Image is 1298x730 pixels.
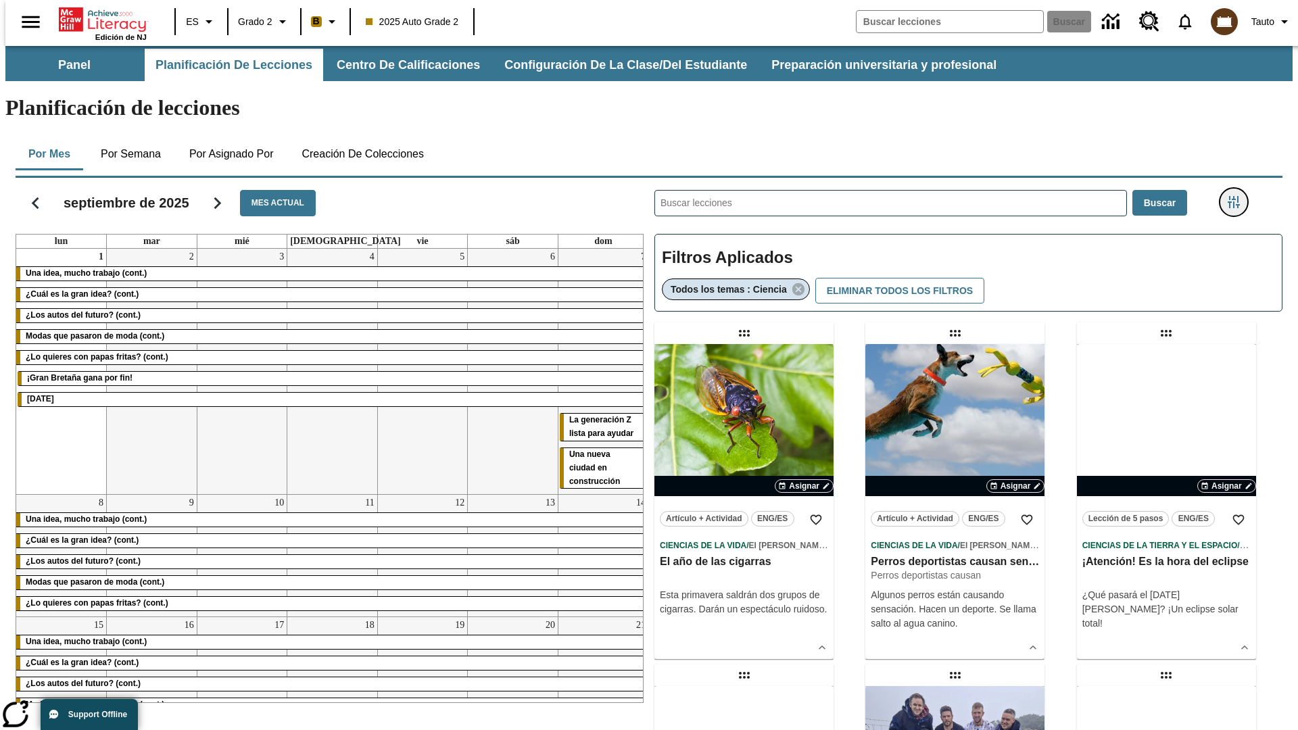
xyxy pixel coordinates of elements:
div: Filtros Aplicados [654,234,1282,312]
div: Una nueva ciudad en construcción [560,448,647,489]
span: Asignar [789,480,819,492]
span: Día del Trabajo [27,394,54,404]
span: Grado 2 [238,15,272,29]
button: Mes actual [240,190,316,216]
button: Asignar Elegir fechas [775,479,834,493]
a: 14 de septiembre de 2025 [633,495,648,511]
button: Preparación universitaria y profesional [761,49,1007,81]
div: ¿Cuál es la gran idea? (cont.) [16,288,648,301]
span: Una nueva ciudad en construcción [569,449,620,486]
td: 4 de septiembre de 2025 [287,249,378,495]
span: / [1237,539,1249,550]
button: Por asignado por [178,138,285,170]
div: Portada [59,5,147,41]
span: Todos los temas : Ciencia [671,284,787,295]
div: lesson details [654,344,834,659]
span: ¿Los autos del futuro? (cont.) [26,556,141,566]
div: Lección arrastrable: Las células HeLa cambiaron la ciencia [734,664,755,686]
div: Una idea, mucho trabajo (cont.) [16,635,648,649]
span: Tema: Ciencias de la Vida/El reino animal [660,538,828,552]
span: / [958,541,960,550]
a: Centro de recursos, Se abrirá en una pestaña nueva. [1131,3,1168,40]
span: ¿Los autos del futuro? (cont.) [26,679,141,688]
div: Lección arrastrable: ¡Atención! Es la hora del eclipse [1155,322,1177,344]
a: 9 de septiembre de 2025 [187,495,197,511]
a: 17 de septiembre de 2025 [272,617,287,633]
td: 6 de septiembre de 2025 [468,249,558,495]
span: 2025 Auto Grade 2 [366,15,459,29]
span: El [PERSON_NAME] animal [960,541,1066,550]
td: 5 de septiembre de 2025 [377,249,468,495]
span: Modas que pasaron de moda (cont.) [26,331,164,341]
a: 7 de septiembre de 2025 [638,249,648,265]
div: ¿Qué pasará el [DATE][PERSON_NAME]? ¡Un eclipse solar total! [1082,588,1251,631]
h3: ¡Atención! Es la hora del eclipse [1082,555,1251,569]
button: Creación de colecciones [291,138,435,170]
a: 13 de septiembre de 2025 [543,495,558,511]
span: ¿Cuál es la gran idea? (cont.) [26,658,139,667]
button: Asignar Elegir fechas [986,479,1045,493]
button: Añadir a mis Favoritas [1015,508,1039,532]
span: Una idea, mucho trabajo (cont.) [26,514,147,524]
h1: Planificación de lecciones [5,95,1293,120]
button: Boost El color de la clase es anaranjado claro. Cambiar el color de la clase. [306,9,345,34]
span: Ciencias de la Tierra y el Espacio [1082,541,1238,550]
span: ¿Lo quieres con papas fritas? (cont.) [26,352,168,362]
button: Escoja un nuevo avatar [1203,4,1246,39]
span: Una idea, mucho trabajo (cont.) [26,637,147,646]
input: Buscar campo [857,11,1043,32]
a: domingo [592,235,615,248]
div: ¿Lo quieres con papas fritas? (cont.) [16,597,648,610]
span: B [313,13,320,30]
a: 11 de septiembre de 2025 [362,495,377,511]
span: ¿Cuál es la gran idea? (cont.) [26,535,139,545]
div: ¡Gran Bretaña gana por fin! [18,372,647,385]
div: La generación Z lista para ayudar [560,414,647,441]
a: 8 de septiembre de 2025 [96,495,106,511]
span: ENG/ES [757,512,788,526]
button: Lenguaje: ES, Selecciona un idioma [180,9,223,34]
td: 3 de septiembre de 2025 [197,249,287,495]
button: Grado: Grado 2, Elige un grado [233,9,296,34]
div: Algunos perros están causando sensación. Hacen un deporte. Se llama salto al agua canino. [871,588,1039,631]
button: Perfil/Configuración [1246,9,1298,34]
span: La generación Z lista para ayudar [569,415,633,438]
a: martes [141,235,163,248]
td: 14 de septiembre de 2025 [558,495,648,617]
a: 21 de septiembre de 2025 [633,617,648,633]
a: 16 de septiembre de 2025 [182,617,197,633]
button: Ver más [1234,637,1255,658]
span: Modas que pasaron de moda (cont.) [26,577,164,587]
a: Centro de información [1094,3,1131,41]
span: Lección de 5 pasos [1088,512,1163,526]
div: lesson details [1077,344,1256,659]
a: Notificaciones [1168,4,1203,39]
input: Buscar lecciones [655,191,1126,216]
button: Ver más [1023,637,1043,658]
button: ENG/ES [751,511,794,527]
td: 12 de septiembre de 2025 [377,495,468,617]
a: 3 de septiembre de 2025 [277,249,287,265]
button: Planificación de lecciones [145,49,323,81]
span: Support Offline [68,710,127,719]
span: Tauto [1251,15,1274,29]
div: Una idea, mucho trabajo (cont.) [16,513,648,527]
h2: septiembre de 2025 [64,195,189,211]
td: 2 de septiembre de 2025 [107,249,197,495]
div: Modas que pasaron de moda (cont.) [16,698,648,712]
a: jueves [287,235,404,248]
div: Una idea, mucho trabajo (cont.) [16,267,648,281]
a: miércoles [232,235,252,248]
span: ENG/ES [968,512,999,526]
span: Tema: Ciencias de la Tierra y el Espacio/El sistema solar [1082,538,1251,552]
div: Esta primavera saldrán dos grupos de cigarras. Darán un espectáculo ruidoso. [660,588,828,616]
div: Día del Trabajo [18,393,647,406]
a: Portada [59,6,147,33]
span: ¿Cuál es la gran idea? (cont.) [26,289,139,299]
td: 9 de septiembre de 2025 [107,495,197,617]
button: Buscar [1132,190,1187,216]
button: Añadir a mis Favoritas [1226,508,1251,532]
button: Asignar Elegir fechas [1197,479,1256,493]
div: Modas que pasaron de moda (cont.) [16,576,648,589]
a: 10 de septiembre de 2025 [272,495,287,511]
